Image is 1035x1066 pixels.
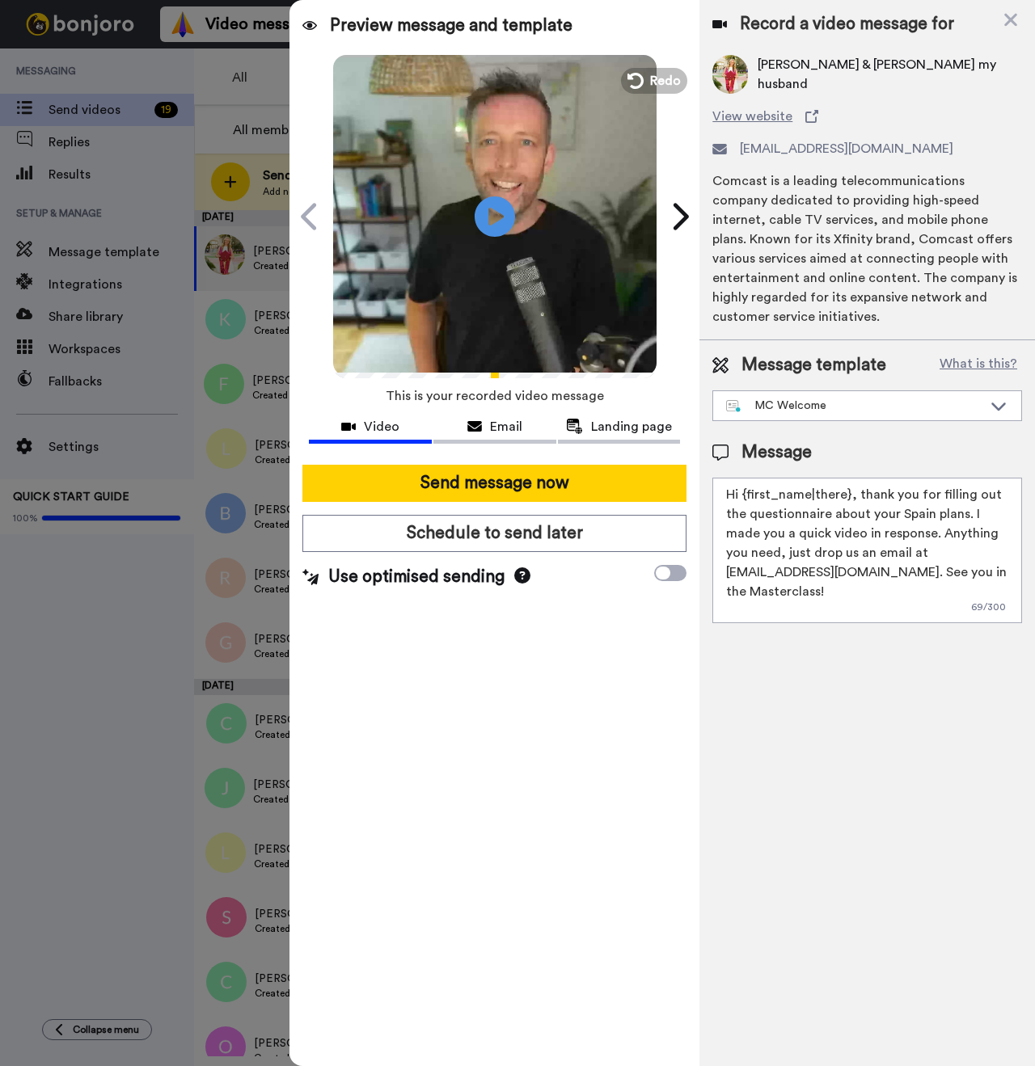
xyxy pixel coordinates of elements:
[364,417,399,436] span: Video
[712,171,1022,327] div: Comcast is a leading telecommunications company dedicated to providing high-speed internet, cable...
[741,440,812,465] span: Message
[935,353,1022,377] button: What is this?
[386,378,604,414] span: This is your recorded video message
[302,465,686,502] button: Send message now
[302,515,686,552] button: Schedule to send later
[741,353,886,377] span: Message template
[591,417,672,436] span: Landing page
[328,565,505,589] span: Use optimised sending
[726,398,982,414] div: MC Welcome
[712,107,792,126] span: View website
[740,139,953,158] span: [EMAIL_ADDRESS][DOMAIN_NAME]
[490,417,522,436] span: Email
[726,400,741,413] img: nextgen-template.svg
[712,107,1022,126] a: View website
[712,478,1022,623] textarea: Hi {first_name|there}, thank you for filling out the questionnaire about your Spain plans. I made...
